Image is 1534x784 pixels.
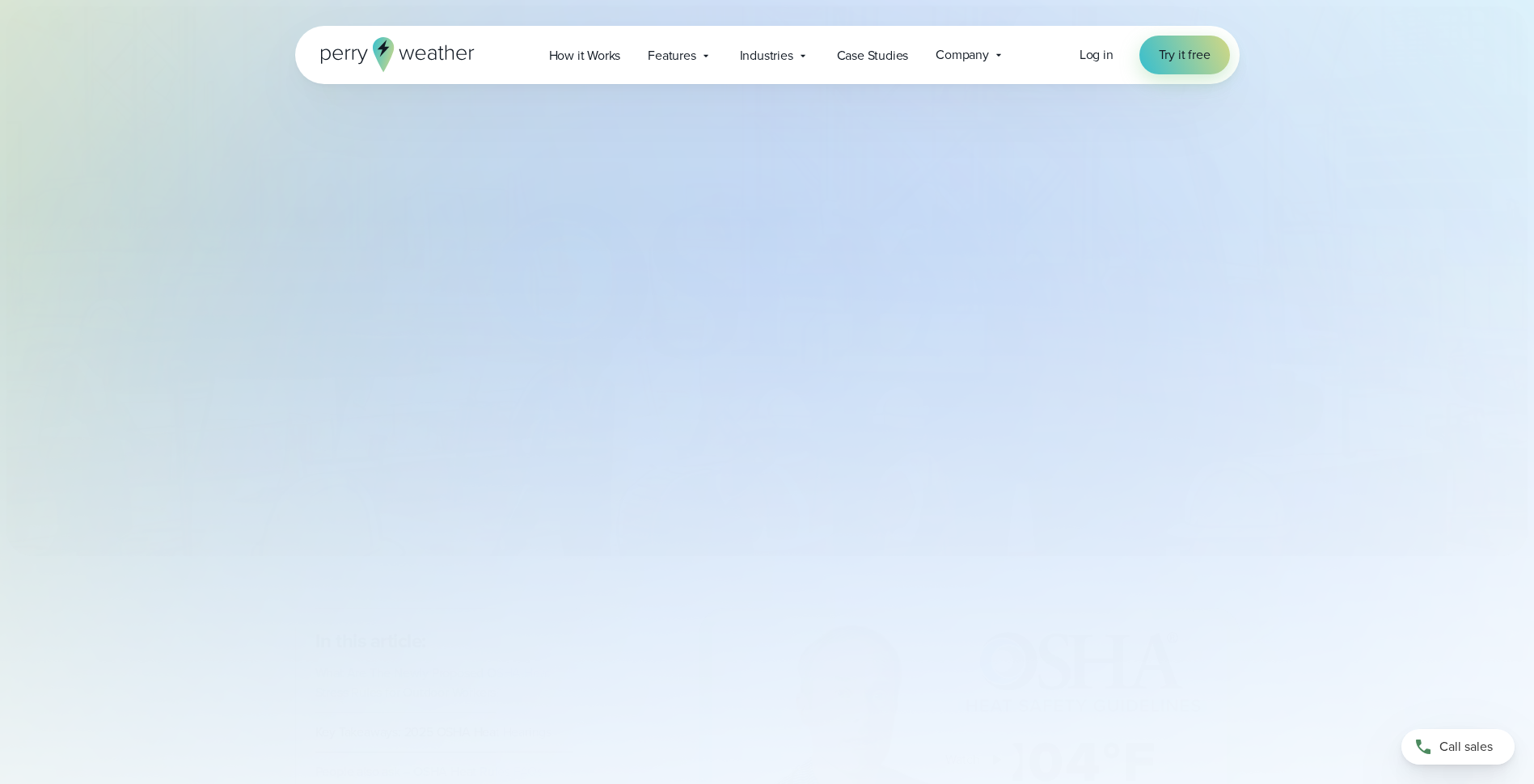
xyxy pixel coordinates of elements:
[1139,36,1230,74] a: Try it free
[1159,45,1211,65] span: Try it free
[1080,45,1114,64] span: Log in
[1439,737,1493,757] span: Call sales
[648,46,695,65] span: Features
[936,45,989,65] span: Company
[1080,45,1114,65] a: Log in
[535,39,635,72] a: How it Works
[549,46,621,65] span: How it Works
[823,39,923,72] a: Case Studies
[740,46,793,65] span: Industries
[1401,729,1515,765] a: Call sales
[837,46,909,65] span: Case Studies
